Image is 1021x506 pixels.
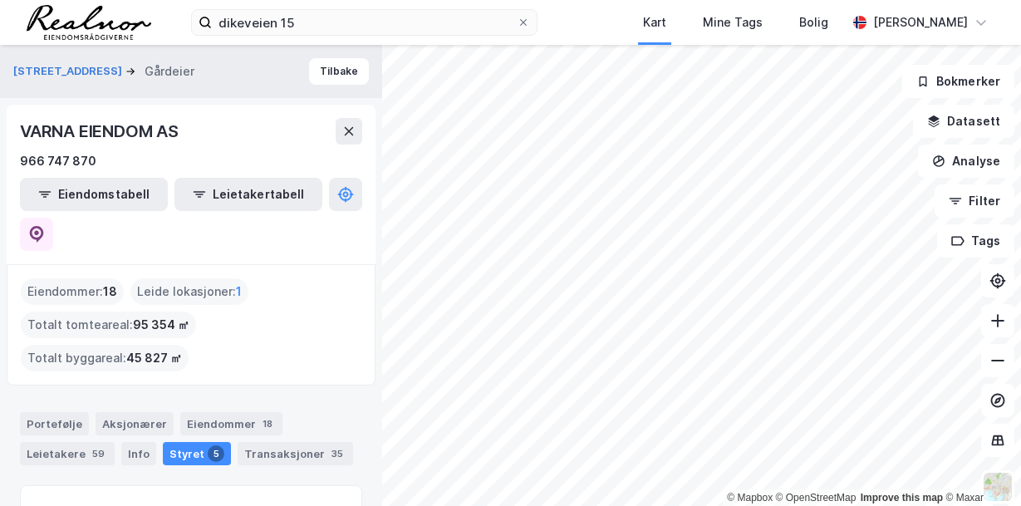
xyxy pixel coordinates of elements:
div: Kontrollprogram for chat [938,426,1021,506]
div: Transaksjoner [238,442,353,465]
div: Totalt tomteareal : [21,312,196,338]
button: Tilbake [309,58,369,85]
div: Bolig [799,12,828,32]
a: OpenStreetMap [776,492,857,504]
span: 95 354 ㎡ [133,315,189,335]
img: realnor-logo.934646d98de889bb5806.png [27,5,151,40]
button: Bokmerker [902,65,1014,98]
input: Søk på adresse, matrikkel, gårdeiere, leietakere eller personer [212,10,517,35]
a: Mapbox [727,492,773,504]
span: 18 [103,282,117,302]
div: Aksjonærer [96,412,174,435]
button: Analyse [918,145,1014,178]
div: 5 [208,445,224,462]
span: 45 827 ㎡ [126,348,182,368]
div: Mine Tags [703,12,763,32]
div: [PERSON_NAME] [873,12,968,32]
div: 18 [259,415,276,432]
div: Portefølje [20,412,89,435]
button: Leietakertabell [174,178,322,211]
div: 966 747 870 [20,151,96,171]
div: Leide lokasjoner : [130,278,248,305]
div: VARNA EIENDOM AS [20,118,182,145]
iframe: Chat Widget [938,426,1021,506]
div: 59 [89,445,108,462]
span: 1 [236,282,242,302]
div: Leietakere [20,442,115,465]
button: Filter [935,184,1014,218]
button: Eiendomstabell [20,178,168,211]
div: Kart [643,12,666,32]
div: Styret [163,442,231,465]
div: 35 [328,445,346,462]
button: Datasett [913,105,1014,138]
div: Info [121,442,156,465]
a: Improve this map [861,492,943,504]
button: [STREET_ADDRESS] [13,63,125,80]
button: Tags [937,224,1014,258]
div: Eiendommer [180,412,282,435]
div: Gårdeier [145,61,194,81]
div: Eiendommer : [21,278,124,305]
div: Totalt byggareal : [21,345,189,371]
